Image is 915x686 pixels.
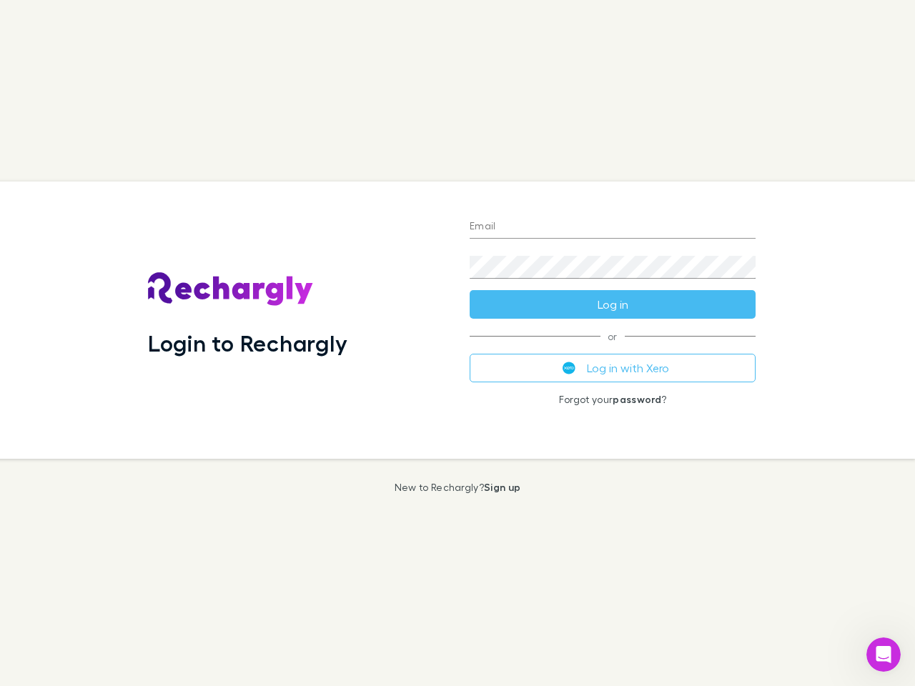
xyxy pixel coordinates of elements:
h1: Login to Rechargly [148,329,347,357]
img: Rechargly's Logo [148,272,314,307]
button: Log in [470,290,756,319]
iframe: Intercom live chat [866,637,901,672]
img: Xero's logo [563,362,575,374]
button: Log in with Xero [470,354,756,382]
a: Sign up [484,481,520,493]
a: password [613,393,661,405]
span: or [470,336,756,337]
p: New to Rechargly? [395,482,521,493]
p: Forgot your ? [470,394,756,405]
